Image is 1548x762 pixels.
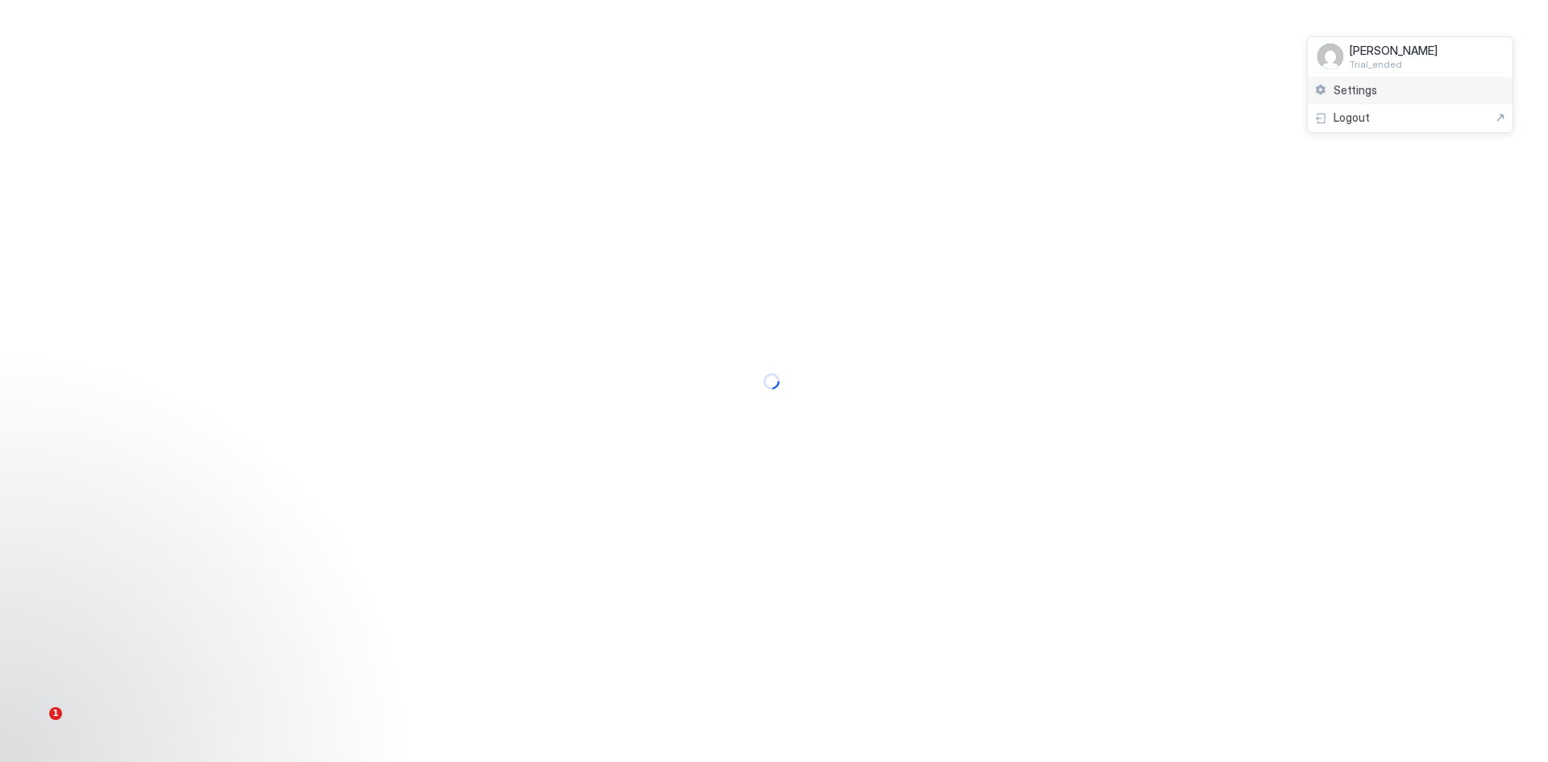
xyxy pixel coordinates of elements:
[1334,110,1370,125] span: Logout
[12,606,335,718] iframe: Intercom notifications message
[16,707,55,746] iframe: Intercom live chat
[1350,58,1438,70] span: Trial_ended
[49,707,62,720] span: 1
[1350,44,1438,58] span: [PERSON_NAME]
[1334,83,1377,98] span: Settings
